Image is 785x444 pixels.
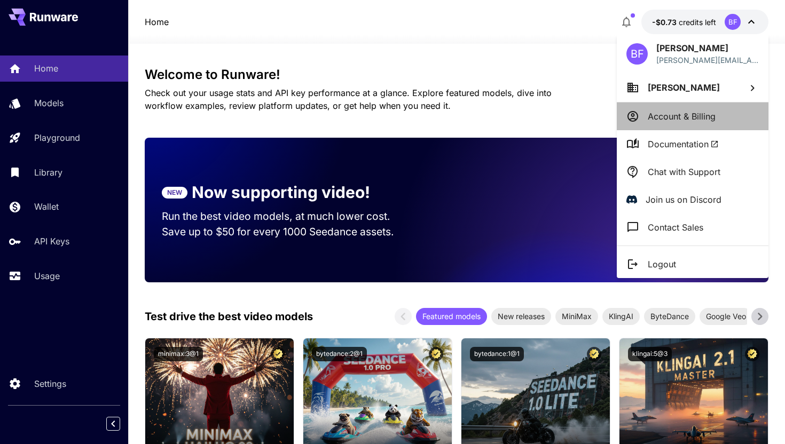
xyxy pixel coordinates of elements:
p: Contact Sales [648,221,703,234]
span: Documentation [648,138,719,150]
p: Account & Billing [648,110,716,123]
p: Chat with Support [648,165,720,178]
div: brian@brianfountain.com [656,54,759,66]
span: [PERSON_NAME] [648,82,720,93]
div: BF [626,43,648,65]
p: [PERSON_NAME] [656,42,759,54]
p: Join us on Discord [646,193,721,206]
p: Logout [648,258,676,271]
p: [PERSON_NAME][EMAIL_ADDRESS][DOMAIN_NAME] [656,54,759,66]
button: [PERSON_NAME] [617,73,768,102]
